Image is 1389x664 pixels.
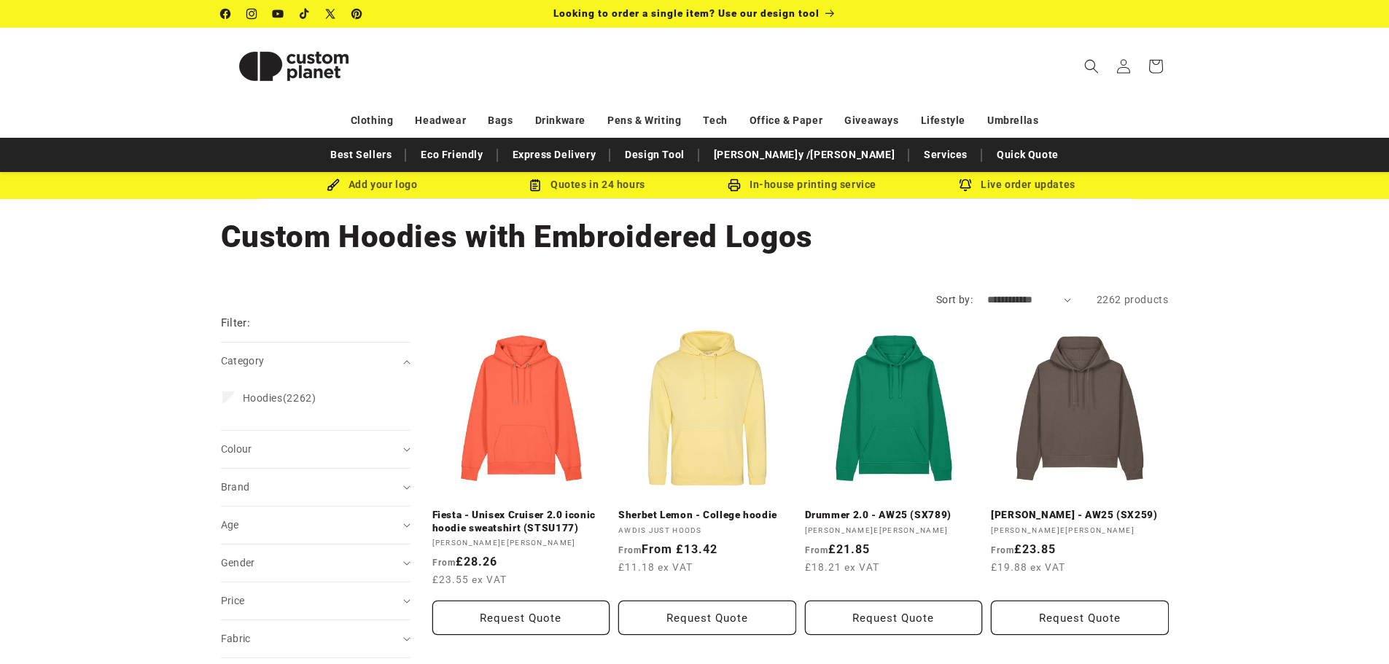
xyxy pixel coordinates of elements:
span: Brand [221,481,250,493]
img: Brush Icon [327,179,340,192]
span: Hoodies [243,392,283,404]
a: Pens & Writing [607,108,681,133]
a: Design Tool [618,142,692,168]
a: Bags [488,108,513,133]
a: Custom Planet [215,28,372,104]
span: Gender [221,557,255,569]
a: Quick Quote [989,142,1066,168]
div: In-house printing service [695,176,910,194]
summary: Colour (0 selected) [221,431,411,468]
a: Office & Paper [750,108,822,133]
div: Live order updates [910,176,1125,194]
a: Services [917,142,975,168]
a: Tech [703,108,727,133]
a: Eco Friendly [413,142,490,168]
a: Fiesta - Unisex Cruiser 2.0 iconic hoodie sweatshirt (STSU177) [432,509,610,534]
div: Quotes in 24 hours [480,176,695,194]
h1: Custom Hoodies with Embroidered Logos [221,217,1169,257]
span: Fabric [221,633,251,644]
a: Drinkware [535,108,585,133]
span: (2262) [243,391,316,405]
button: Request Quote [805,601,983,635]
a: Sherbet Lemon - College hoodie [618,509,796,522]
img: Custom Planet [221,34,367,99]
label: Sort by: [936,294,973,305]
a: Umbrellas [987,108,1038,133]
summary: Gender (0 selected) [221,544,411,582]
a: Best Sellers [323,142,399,168]
div: Add your logo [265,176,480,194]
img: Order updates [959,179,972,192]
span: Price [221,595,245,606]
summary: Brand (0 selected) [221,469,411,506]
a: Express Delivery [505,142,604,168]
span: 2262 products [1097,294,1169,305]
summary: Category (0 selected) [221,343,411,380]
a: Giveaways [844,108,898,133]
summary: Search [1075,50,1108,82]
summary: Age (0 selected) [221,507,411,544]
h2: Filter: [221,315,251,332]
a: [PERSON_NAME]y /[PERSON_NAME] [707,142,902,168]
summary: Fabric (0 selected) [221,620,411,657]
a: Headwear [415,108,466,133]
a: Drummer 2.0 - AW25 (SX789) [805,509,983,522]
summary: Price [221,582,411,620]
button: Request Quote [991,601,1169,635]
a: [PERSON_NAME] - AW25 (SX259) [991,509,1169,522]
span: Colour [221,443,252,455]
span: Looking to order a single item? Use our design tool [553,7,820,19]
span: Category [221,355,265,367]
button: Request Quote [618,601,796,635]
button: Request Quote [432,601,610,635]
span: Age [221,519,239,531]
a: Lifestyle [921,108,965,133]
a: Clothing [351,108,394,133]
img: Order Updates Icon [529,179,542,192]
img: In-house printing [728,179,741,192]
